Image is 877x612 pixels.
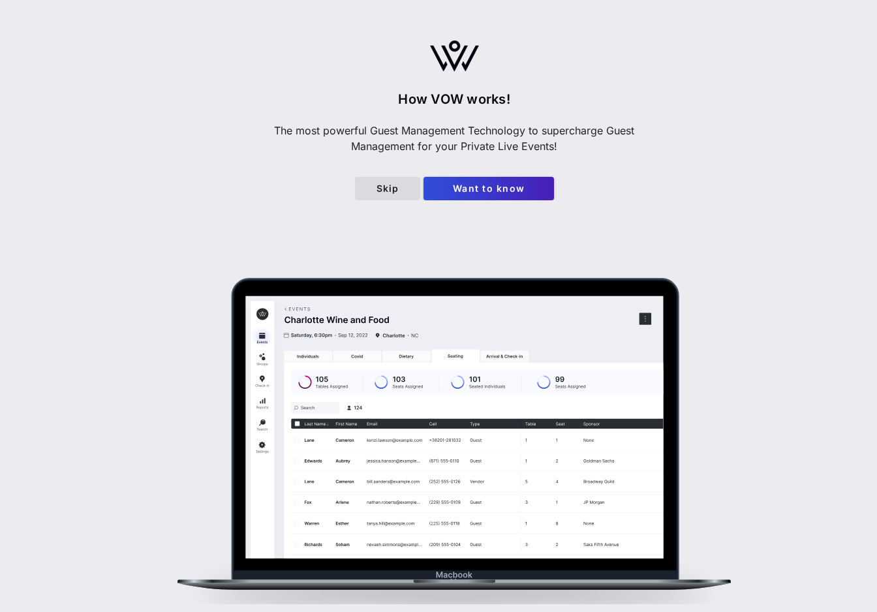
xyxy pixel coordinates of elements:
span: Want to know [434,183,544,194]
p: How VOW works! [258,86,650,112]
a: Skip [355,177,420,200]
button: Want to know [423,177,554,200]
span: Skip [365,183,410,194]
p: The most powerful Guest Management Technology to supercharge Guest Management for your Private Li... [258,123,650,154]
img: logo.svg [430,40,479,72]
